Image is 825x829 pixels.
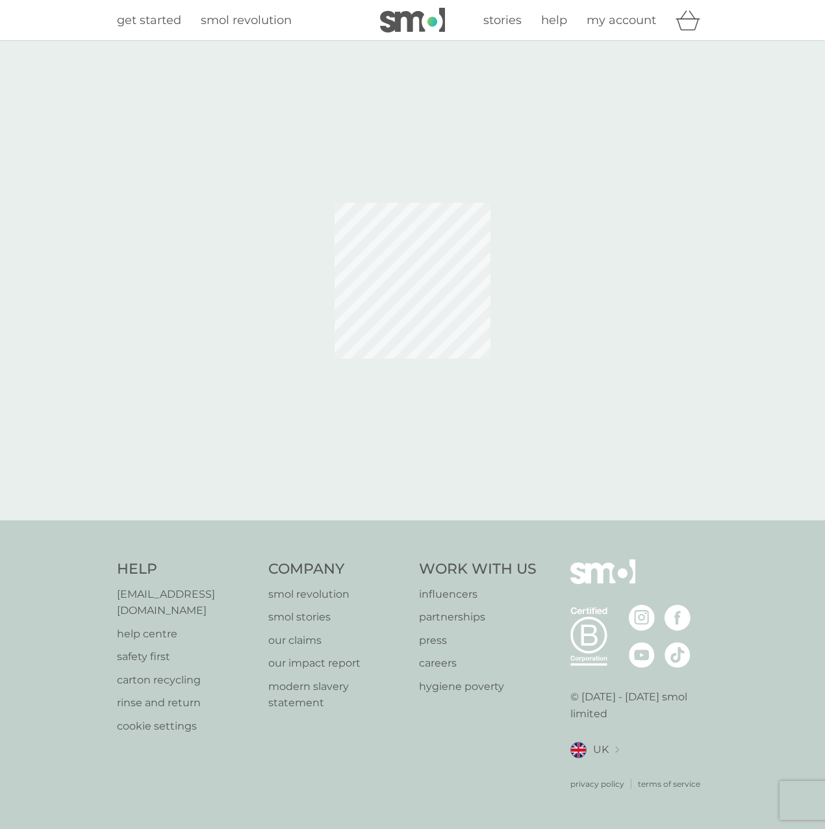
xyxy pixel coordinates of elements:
[268,632,407,649] a: our claims
[629,642,655,668] img: visit the smol Youtube page
[483,13,522,27] span: stories
[570,742,587,758] img: UK flag
[419,559,537,580] h4: Work With Us
[587,13,656,27] span: my account
[419,655,537,672] a: careers
[587,11,656,30] a: my account
[117,718,255,735] a: cookie settings
[201,13,292,27] span: smol revolution
[570,778,624,790] a: privacy policy
[117,648,255,665] a: safety first
[117,672,255,689] a: carton recycling
[615,746,619,754] img: select a new location
[117,559,255,580] h4: Help
[117,586,255,619] a: [EMAIL_ADDRESS][DOMAIN_NAME]
[117,695,255,711] a: rinse and return
[665,642,691,668] img: visit the smol Tiktok page
[665,605,691,631] img: visit the smol Facebook page
[593,741,609,758] span: UK
[419,632,537,649] a: press
[380,8,445,32] img: smol
[268,586,407,603] a: smol revolution
[541,11,567,30] a: help
[676,7,708,33] div: basket
[268,678,407,711] a: modern slavery statement
[570,689,709,722] p: © [DATE] - [DATE] smol limited
[629,605,655,631] img: visit the smol Instagram page
[419,586,537,603] a: influencers
[268,609,407,626] a: smol stories
[201,11,292,30] a: smol revolution
[268,559,407,580] h4: Company
[268,655,407,672] a: our impact report
[117,13,181,27] span: get started
[483,11,522,30] a: stories
[638,778,700,790] a: terms of service
[419,609,537,626] a: partnerships
[419,678,537,695] a: hygiene poverty
[117,626,255,643] a: help centre
[570,559,635,604] img: smol
[541,13,567,27] span: help
[117,11,181,30] a: get started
